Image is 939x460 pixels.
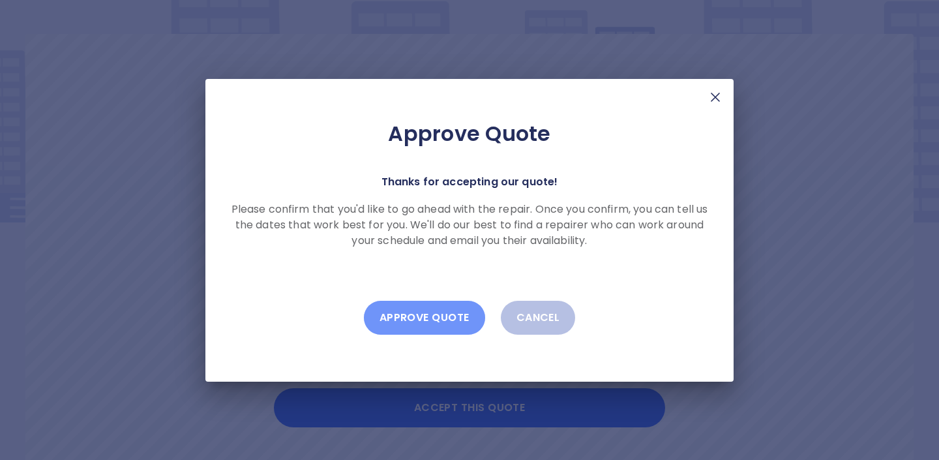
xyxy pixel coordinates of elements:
button: Approve Quote [364,301,485,335]
h2: Approve Quote [226,121,713,147]
img: X Mark [708,89,723,105]
p: Please confirm that you'd like to go ahead with the repair. Once you confirm, you can tell us the... [226,202,713,249]
button: Cancel [501,301,576,335]
p: Thanks for accepting our quote! [381,173,558,191]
